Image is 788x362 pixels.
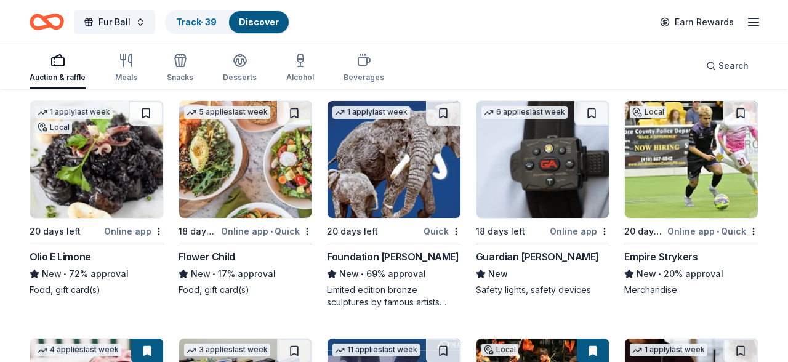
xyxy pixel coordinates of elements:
div: 17% approval [179,267,313,281]
a: Earn Rewards [653,11,741,33]
div: Foundation [PERSON_NAME] [327,249,459,264]
span: • [270,227,273,236]
div: 69% approval [327,267,461,281]
div: Food, gift card(s) [30,284,164,296]
div: 1 apply last week [630,344,707,356]
div: Food, gift card(s) [179,284,313,296]
div: 1 apply last week [332,106,410,119]
div: Desserts [223,73,257,82]
div: Olio E Limone [30,249,91,264]
div: Online app [104,223,164,239]
button: Meals [115,48,137,89]
div: 11 applies last week [332,344,420,356]
button: Search [696,54,758,78]
span: New [42,267,62,281]
span: • [717,227,719,236]
div: Guardian [PERSON_NAME] [476,249,599,264]
div: Local [481,344,518,356]
span: • [659,269,662,279]
span: Fur Ball [98,15,131,30]
div: 3 applies last week [184,344,270,356]
img: Image for Flower Child [179,101,312,218]
span: New [339,267,359,281]
img: Image for Foundation Michelangelo [328,101,460,218]
div: Limited edition bronze sculptures by famous artists (valued between $2k to $7k; proceeds will spl... [327,284,461,308]
button: Desserts [223,48,257,89]
span: Search [718,58,749,73]
span: • [63,269,66,279]
a: Image for Foundation Michelangelo1 applylast week20 days leftQuickFoundation [PERSON_NAME]New•69%... [327,100,461,308]
button: Alcohol [286,48,314,89]
span: New [488,267,508,281]
div: Local [35,121,72,134]
img: Image for Empire Strykers [625,101,758,218]
a: Image for Empire StrykersLocal20 days leftOnline app•QuickEmpire StrykersNew•20% approvalMerchandise [624,100,758,296]
button: Auction & raffle [30,48,86,89]
div: 72% approval [30,267,164,281]
div: 20 days left [624,224,665,239]
div: 18 days left [179,224,219,239]
img: Image for Guardian Angel Device [476,101,609,218]
img: Image for Olio E Limone [30,101,163,218]
div: Safety lights, safety devices [476,284,610,296]
div: 1 apply last week [35,106,113,119]
div: Online app Quick [221,223,312,239]
div: Flower Child [179,249,235,264]
div: 18 days left [476,224,525,239]
div: 20% approval [624,267,758,281]
a: Home [30,7,64,36]
a: Image for Olio E Limone1 applylast weekLocal20 days leftOnline appOlio E LimoneNew•72% approvalFo... [30,100,164,296]
div: Quick [424,223,461,239]
div: Snacks [167,73,193,82]
div: Merchandise [624,284,758,296]
span: • [212,269,215,279]
span: New [637,267,656,281]
div: 6 applies last week [481,106,568,119]
div: Beverages [344,73,384,82]
div: Local [630,106,667,118]
div: Online app [550,223,609,239]
button: Fur Ball [74,10,155,34]
a: Image for Guardian Angel Device6 applieslast week18 days leftOnline appGuardian [PERSON_NAME]NewS... [476,100,610,296]
div: Auction & raffle [30,73,86,82]
button: Snacks [167,48,193,89]
div: Online app Quick [667,223,758,239]
div: Alcohol [286,73,314,82]
div: 20 days left [30,224,81,239]
div: 5 applies last week [184,106,270,119]
span: New [191,267,211,281]
div: 4 applies last week [35,344,121,356]
a: Discover [239,17,279,27]
button: Beverages [344,48,384,89]
span: • [361,269,364,279]
div: Meals [115,73,137,82]
a: Image for Flower Child5 applieslast week18 days leftOnline app•QuickFlower ChildNew•17% approvalF... [179,100,313,296]
button: Track· 39Discover [165,10,290,34]
div: Empire Strykers [624,249,698,264]
div: 20 days left [327,224,378,239]
a: Track· 39 [176,17,217,27]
